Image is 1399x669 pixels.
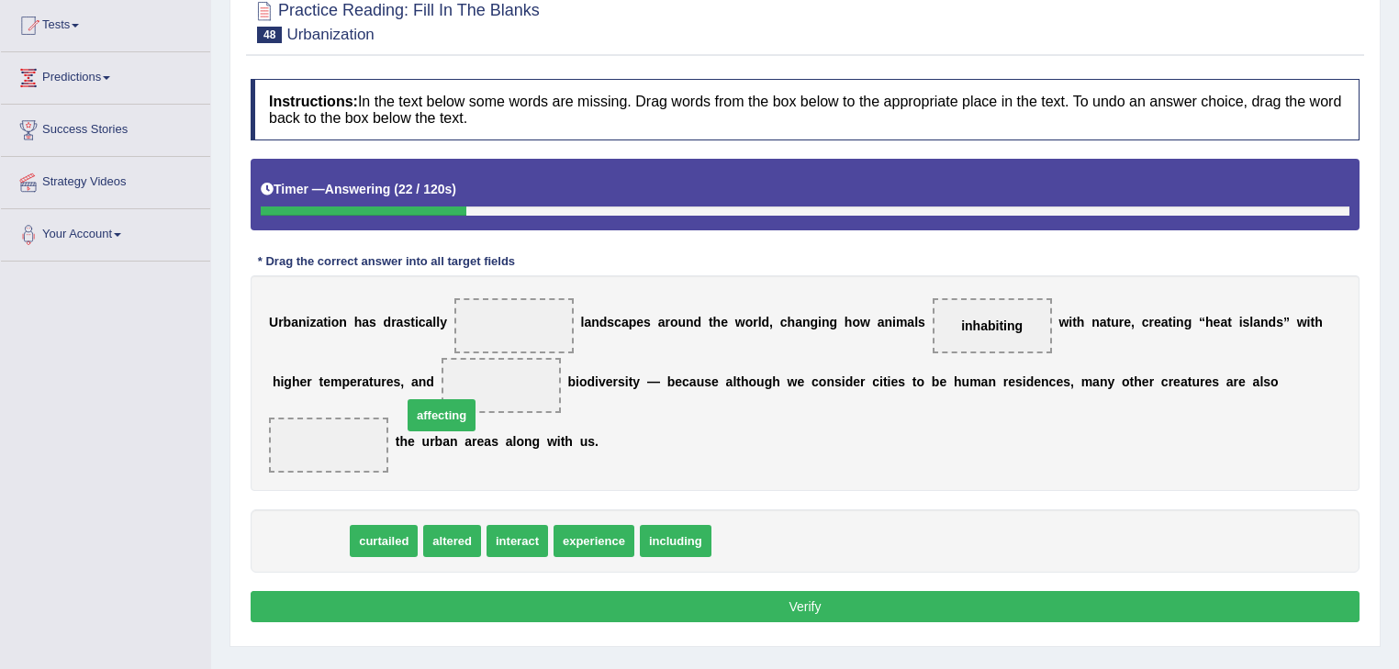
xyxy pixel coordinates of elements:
[581,315,585,329] b: l
[450,434,458,449] b: n
[1227,315,1232,329] b: t
[291,315,298,329] b: a
[613,374,618,389] b: r
[745,315,754,329] b: o
[484,434,491,449] b: a
[280,374,284,389] b: i
[1034,374,1041,389] b: e
[606,374,613,389] b: e
[822,315,830,329] b: n
[403,315,410,329] b: s
[587,374,595,389] b: d
[1283,315,1290,329] b: ”
[286,26,374,43] small: Urbanization
[709,315,713,329] b: t
[397,315,404,329] b: a
[419,374,427,389] b: n
[788,374,798,389] b: w
[1130,374,1135,389] b: t
[1058,315,1069,329] b: w
[721,315,728,329] b: e
[1226,374,1234,389] b: a
[1069,315,1072,329] b: i
[354,315,363,329] b: h
[423,525,481,557] span: altered
[1181,374,1188,389] b: a
[614,315,621,329] b: c
[1205,315,1214,329] b: h
[1122,374,1130,389] b: o
[961,318,1023,333] span: inhabiting
[852,315,860,329] b: o
[907,315,914,329] b: a
[1081,374,1092,389] b: m
[506,434,513,449] b: a
[962,374,970,389] b: u
[1131,315,1135,329] b: ,
[932,374,940,389] b: b
[440,315,447,329] b: y
[756,374,765,389] b: u
[713,315,722,329] b: h
[667,374,676,389] b: b
[442,434,450,449] b: a
[1238,374,1246,389] b: e
[400,374,404,389] b: ,
[1070,374,1074,389] b: ,
[1270,374,1279,389] b: o
[629,374,633,389] b: t
[896,315,907,329] b: m
[1297,315,1307,329] b: w
[1161,315,1169,329] b: a
[316,315,323,329] b: a
[898,374,905,389] b: s
[636,315,644,329] b: e
[733,374,736,389] b: l
[350,525,418,557] span: curtailed
[369,374,374,389] b: t
[826,374,834,389] b: n
[917,374,925,389] b: o
[472,434,476,449] b: r
[704,374,711,389] b: s
[328,315,331,329] b: i
[1176,315,1184,329] b: n
[591,315,599,329] b: n
[1260,315,1269,329] b: n
[1184,315,1192,329] b: g
[795,315,802,329] b: a
[842,374,845,389] b: i
[477,434,485,449] b: e
[658,315,666,329] b: a
[408,434,415,449] b: e
[1100,315,1107,329] b: a
[307,374,311,389] b: r
[341,374,350,389] b: p
[1092,374,1100,389] b: a
[454,298,574,353] span: Drop target
[988,374,996,389] b: n
[879,374,883,389] b: i
[269,315,278,329] b: U
[398,182,452,196] b: 22 / 120s
[1253,315,1260,329] b: a
[284,315,292,329] b: b
[419,315,426,329] b: c
[331,315,340,329] b: o
[1,157,210,203] a: Strategy Videos
[1003,374,1008,389] b: r
[834,374,842,389] b: s
[769,315,773,329] b: ,
[1173,374,1181,389] b: e
[818,315,822,329] b: i
[736,374,741,389] b: t
[892,315,896,329] b: i
[694,315,702,329] b: d
[430,434,434,449] b: r
[1100,374,1108,389] b: n
[1077,315,1085,329] b: h
[1124,315,1131,329] b: e
[452,182,456,196] b: )
[432,315,436,329] b: l
[422,434,431,449] b: u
